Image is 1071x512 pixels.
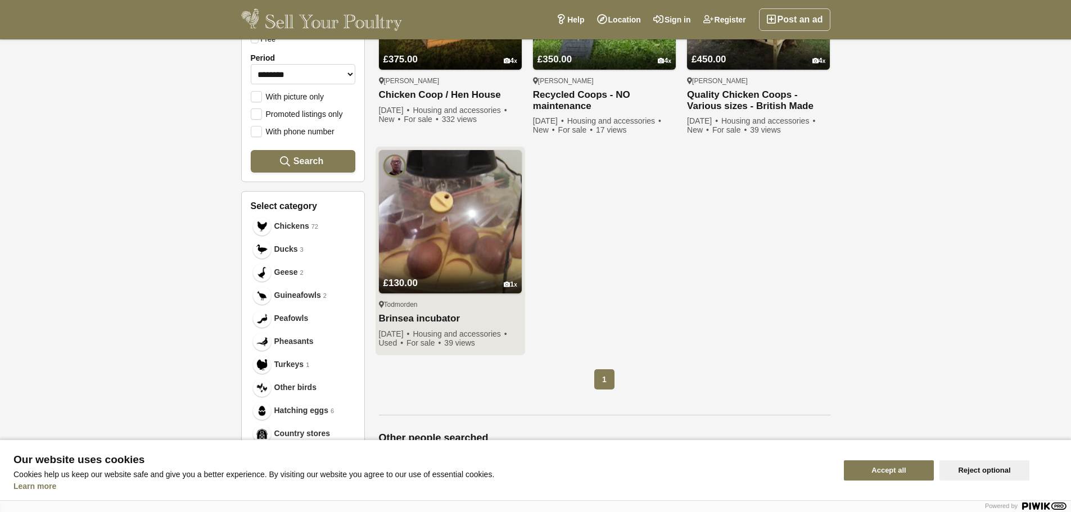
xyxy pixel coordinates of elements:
[692,54,726,65] span: £450.00
[274,428,331,439] span: Country stores
[379,33,522,70] a: £375.00 4
[251,150,355,173] button: Search
[591,8,647,31] a: Location
[442,115,477,124] span: 332 views
[379,329,411,338] span: [DATE]
[687,33,830,70] a: £450.00 4
[300,268,304,278] em: 2
[251,108,343,119] label: Promoted listings only
[558,125,594,134] span: For sale
[251,201,355,211] h3: Select category
[379,338,405,347] span: Used
[697,8,752,31] a: Register
[13,470,830,479] p: Cookies help us keep our website safe and give you a better experience. By visiting our website y...
[251,35,276,43] label: Free
[256,382,268,393] img: Other birds
[251,422,355,445] a: Country stores Country stores
[274,266,298,278] span: Geese
[274,336,314,347] span: Pheasants
[256,336,268,347] img: Pheasants
[274,243,298,255] span: Ducks
[251,376,355,399] a: Other birds Other birds
[251,91,324,101] label: With picture only
[537,54,572,65] span: £350.00
[331,406,334,416] em: 6
[323,291,327,301] em: 2
[251,238,355,261] a: Ducks Ducks 3
[383,155,406,177] img: william morritt
[251,399,355,422] a: Hatching eggs Hatching eggs 6
[413,106,508,115] span: Housing and accessories
[13,454,830,465] span: Our website uses cookies
[274,405,328,416] span: Hatching eggs
[241,8,403,31] img: Sell Your Poultry
[687,89,830,112] a: Quality Chicken Coops - Various sizes - British Made
[251,307,355,330] a: Peafowls Peafowls
[379,256,522,293] a: £130.00 1
[383,54,418,65] span: £375.00
[712,125,748,134] span: For sale
[251,53,355,62] label: Period
[404,115,439,124] span: For sale
[504,57,517,65] div: 4
[251,261,355,284] a: Geese Geese 2
[647,8,697,31] a: Sign in
[533,125,556,134] span: New
[504,280,517,289] div: 1
[251,126,335,136] label: With phone number
[844,460,934,481] button: Accept all
[251,330,355,353] a: Pheasants Pheasants
[13,482,56,491] a: Learn more
[687,125,710,134] span: New
[256,313,268,324] img: Peafowls
[256,244,268,255] img: Ducks
[256,359,268,370] img: Turkeys
[274,359,304,370] span: Turkeys
[256,290,268,301] img: Guineafowls
[533,76,676,85] div: [PERSON_NAME]
[379,89,522,101] a: Chicken Coop / Hen House
[939,460,1029,481] button: Reject optional
[413,329,508,338] span: Housing and accessories
[594,369,614,389] span: 1
[379,432,830,445] h2: Other people searched
[533,33,676,70] a: £350.00 4
[383,278,418,288] span: £130.00
[533,116,565,125] span: [DATE]
[300,245,304,255] em: 3
[658,57,671,65] div: 4
[274,220,309,232] span: Chickens
[379,115,402,124] span: New
[274,289,321,301] span: Guineafowls
[256,267,268,278] img: Geese
[379,313,522,325] a: Brinsea incubator
[759,8,830,31] a: Post an ad
[256,428,268,439] img: Country stores
[379,300,522,309] div: Todmorden
[687,76,830,85] div: [PERSON_NAME]
[251,284,355,307] a: Guineafowls Guineafowls 2
[256,405,268,416] img: Hatching eggs
[444,338,475,347] span: 39 views
[721,116,816,125] span: Housing and accessories
[293,156,323,166] span: Search
[985,502,1018,509] span: Powered by
[256,221,268,232] img: Chickens
[379,150,522,293] img: Brinsea incubator
[306,360,309,370] em: 1
[567,116,662,125] span: Housing and accessories
[812,57,826,65] div: 4
[550,8,590,31] a: Help
[533,89,676,112] a: Recycled Coops - NO maintenance
[274,382,317,393] span: Other birds
[406,338,442,347] span: For sale
[311,222,318,232] em: 72
[274,312,309,324] span: Peafowls
[251,353,355,376] a: Turkeys Turkeys 1
[379,106,411,115] span: [DATE]
[379,76,522,85] div: [PERSON_NAME]
[596,125,626,134] span: 17 views
[687,116,719,125] span: [DATE]
[750,125,780,134] span: 39 views
[251,215,355,238] a: Chickens Chickens 72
